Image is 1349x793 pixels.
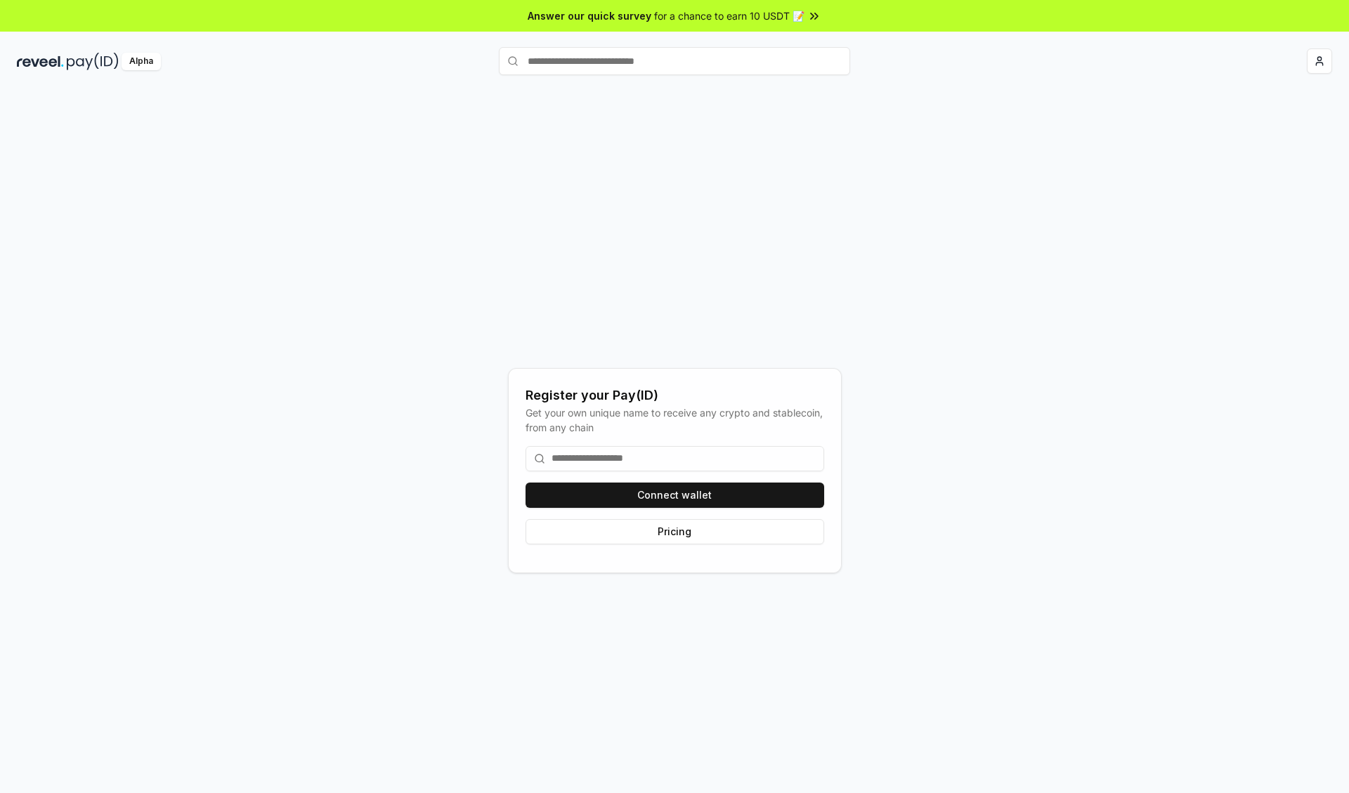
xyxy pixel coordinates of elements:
img: reveel_dark [17,53,64,70]
button: Pricing [526,519,824,544]
span: Answer our quick survey [528,8,651,23]
button: Connect wallet [526,483,824,508]
div: Get your own unique name to receive any crypto and stablecoin, from any chain [526,405,824,435]
div: Register your Pay(ID) [526,386,824,405]
img: pay_id [67,53,119,70]
div: Alpha [122,53,161,70]
span: for a chance to earn 10 USDT 📝 [654,8,804,23]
